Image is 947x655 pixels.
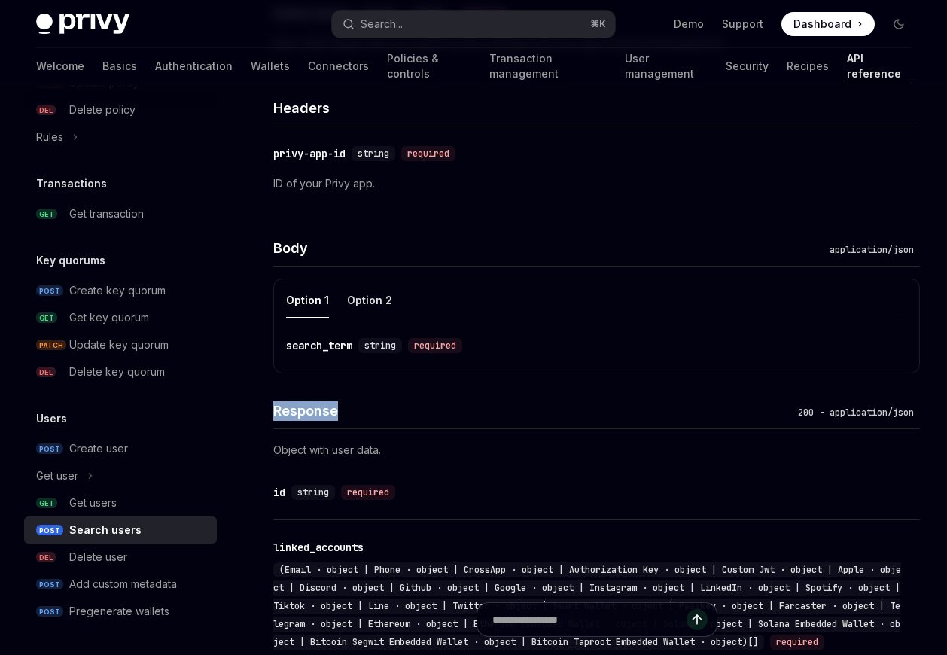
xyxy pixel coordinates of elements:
[273,540,364,555] div: linked_accounts
[24,516,217,544] a: POSTSearch users
[358,148,389,160] span: string
[36,312,57,324] span: GET
[273,238,824,258] h4: Body
[273,564,901,648] span: (Email · object | Phone · object | CrossApp · object | Authorization Key · object | Custom Jwt · ...
[24,200,217,227] a: GETGet transaction
[36,209,57,220] span: GET
[722,17,763,32] a: Support
[726,48,769,84] a: Security
[273,485,285,500] div: id
[24,331,217,358] a: PATCHUpdate key quorum
[24,544,217,571] a: DELDelete user
[793,17,851,32] span: Dashboard
[36,552,56,563] span: DEL
[332,11,616,38] button: Search...⌘K
[69,336,169,354] div: Update key quorum
[69,575,177,593] div: Add custom metadata
[36,175,107,193] h5: Transactions
[69,548,127,566] div: Delete user
[24,489,217,516] a: GETGet users
[364,340,396,352] span: string
[408,338,462,353] div: required
[792,405,920,420] div: 200 - application/json
[69,205,144,223] div: Get transaction
[687,609,708,630] button: Send message
[36,128,63,146] div: Rules
[36,410,67,428] h5: Users
[102,48,137,84] a: Basics
[286,338,352,353] div: search_term
[251,48,290,84] a: Wallets
[847,48,911,84] a: API reference
[347,282,392,318] button: Option 2
[24,96,217,123] a: DELDelete policy
[781,12,875,36] a: Dashboard
[273,401,792,421] h4: Response
[36,48,84,84] a: Welcome
[69,521,142,539] div: Search users
[273,98,920,118] h4: Headers
[674,17,704,32] a: Demo
[36,340,66,351] span: PATCH
[24,598,217,625] a: POSTPregenerate wallets
[69,282,166,300] div: Create key quorum
[36,251,105,270] h5: Key quorums
[787,48,829,84] a: Recipes
[387,48,471,84] a: Policies & controls
[69,101,136,119] div: Delete policy
[24,277,217,304] a: POSTCreate key quorum
[361,15,403,33] div: Search...
[590,18,606,30] span: ⌘ K
[824,242,920,257] div: application/json
[24,358,217,385] a: DELDelete key quorum
[341,485,395,500] div: required
[36,498,57,509] span: GET
[69,602,169,620] div: Pregenerate wallets
[308,48,369,84] a: Connectors
[286,282,329,318] button: Option 1
[36,285,63,297] span: POST
[24,435,217,462] a: POSTCreate user
[625,48,708,84] a: User management
[36,367,56,378] span: DEL
[36,443,63,455] span: POST
[297,486,329,498] span: string
[69,440,128,458] div: Create user
[36,467,78,485] div: Get user
[273,146,346,161] div: privy-app-id
[24,304,217,331] a: GETGet key quorum
[69,309,149,327] div: Get key quorum
[36,105,56,116] span: DEL
[36,606,63,617] span: POST
[273,441,920,459] p: Object with user data.
[24,571,217,598] a: POSTAdd custom metadata
[489,48,606,84] a: Transaction management
[36,14,129,35] img: dark logo
[69,363,165,381] div: Delete key quorum
[155,48,233,84] a: Authentication
[36,525,63,536] span: POST
[36,579,63,590] span: POST
[273,175,920,193] p: ID of your Privy app.
[887,12,911,36] button: Toggle dark mode
[401,146,455,161] div: required
[69,494,117,512] div: Get users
